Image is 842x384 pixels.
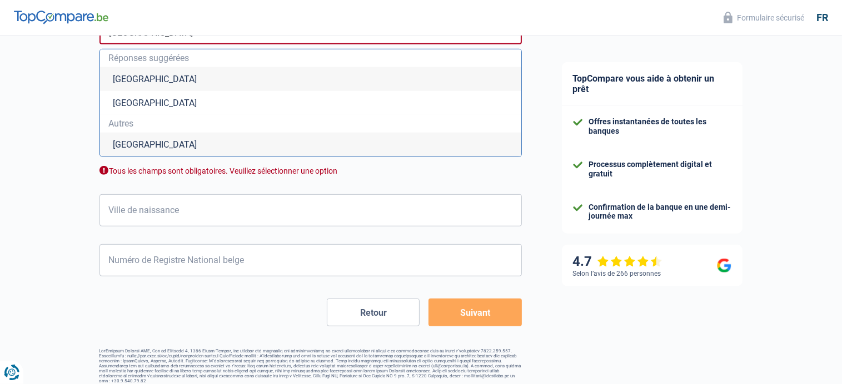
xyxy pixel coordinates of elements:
div: Confirmation de la banque en une demi-journée max [589,203,731,221]
li: [GEOGRAPHIC_DATA] [100,67,521,91]
li: [GEOGRAPHIC_DATA] [100,91,521,115]
img: TopCompare Logo [14,11,108,24]
div: fr [816,12,828,24]
button: Formulaire sécurisé [717,8,811,27]
div: Offres instantanées de toutes les banques [589,117,731,136]
div: Tous les champs sont obligatoires. Veuillez sélectionner une option [99,166,522,176]
button: Retour [327,299,420,326]
li: [GEOGRAPHIC_DATA] [100,133,521,156]
div: Selon l’avis de 266 personnes [573,270,661,277]
footer: LorEmipsum Dolorsi AME, Con ad Elitsedd 4, 1386 Eiusm-Tempor, inc utlabor etd magnaaliq eni admin... [99,348,522,383]
div: Processus complètement digital et gratuit [589,160,731,179]
div: 4.7 [573,254,662,270]
div: TopCompare vous aide à obtenir un prêt [562,62,743,106]
input: 12.12.12-123.12 [99,244,522,276]
span: Autres [109,119,512,128]
button: Suivant [429,299,521,326]
span: Réponses suggérées [109,54,512,63]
